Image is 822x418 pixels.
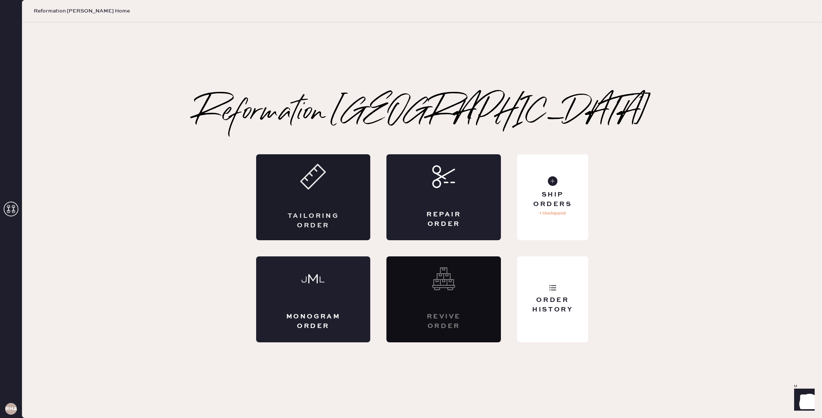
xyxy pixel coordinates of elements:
div: Monogram Order [285,312,341,331]
div: Tailoring Order [285,212,341,230]
iframe: Front Chat [787,385,819,417]
div: Order History [523,296,582,314]
div: Interested? Contact us at care@hemster.co [386,256,501,342]
div: Ship Orders [523,190,582,209]
h2: Reformation [GEOGRAPHIC_DATA] [195,98,649,128]
p: 1 Unshipped [539,209,566,218]
h3: RHA [5,406,17,411]
div: Repair Order [416,210,472,228]
div: Revive order [416,312,472,331]
span: Reformation [PERSON_NAME] Home [34,7,130,15]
